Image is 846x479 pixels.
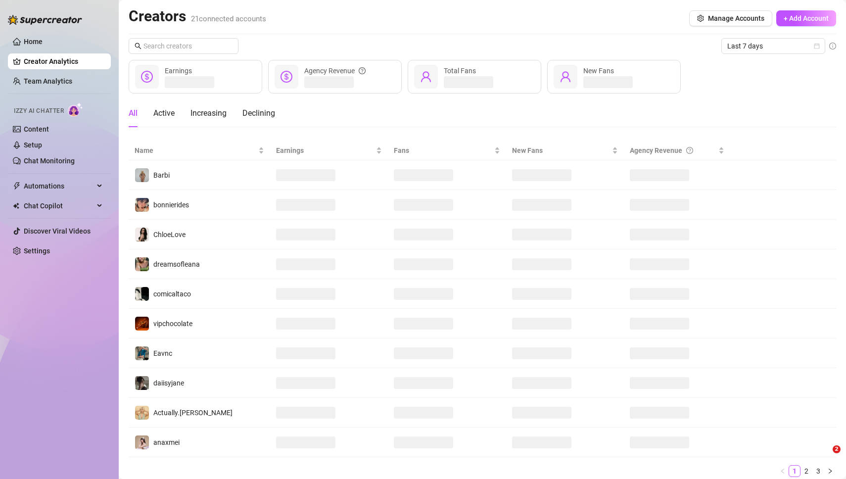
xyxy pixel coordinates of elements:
span: anaxmei [153,438,180,446]
span: calendar [814,43,820,49]
div: Active [153,107,175,119]
span: Name [135,145,256,156]
img: comicaltaco [135,287,149,301]
span: 2 [833,445,841,453]
a: Chat Monitoring [24,157,75,165]
button: Manage Accounts [689,10,772,26]
span: Earnings [276,145,374,156]
span: Fans [394,145,492,156]
a: Creator Analytics [24,53,103,69]
span: + Add Account [784,14,829,22]
span: user [560,71,571,83]
div: Agency Revenue [630,145,716,156]
li: 2 [800,465,812,477]
img: Actually.Maria [135,406,149,420]
a: Setup [24,141,42,149]
span: right [827,468,833,474]
img: vipchocolate [135,317,149,331]
th: Name [129,141,270,160]
a: Discover Viral Videos [24,227,91,235]
div: Agency Revenue [304,65,366,76]
span: left [780,468,786,474]
img: AI Chatter [68,102,83,117]
span: Actually.[PERSON_NAME] [153,409,233,417]
span: daiisyjane [153,379,184,387]
span: New Fans [512,145,610,156]
span: Eavnc [153,349,172,357]
span: question-circle [359,65,366,76]
img: ChloeLove [135,228,149,241]
span: Total Fans [444,67,476,75]
li: 1 [789,465,800,477]
iframe: Intercom live chat [812,445,836,469]
img: daiisyjane [135,376,149,390]
li: Previous Page [777,465,789,477]
th: Earnings [270,141,388,160]
span: question-circle [686,145,693,156]
a: Content [24,125,49,133]
span: Last 7 days [727,39,819,53]
span: New Fans [583,67,614,75]
img: bonnierides [135,198,149,212]
span: dreamsofleana [153,260,200,268]
button: left [777,465,789,477]
h2: Creators [129,7,266,26]
span: Manage Accounts [708,14,764,22]
span: Automations [24,178,94,194]
span: 21 connected accounts [191,14,266,23]
a: 1 [789,466,800,477]
a: 2 [801,466,812,477]
img: dreamsofleana [135,257,149,271]
span: vipchocolate [153,320,192,328]
input: Search creators [143,41,225,51]
div: Declining [242,107,275,119]
span: info-circle [829,43,836,49]
span: Izzy AI Chatter [14,106,64,116]
span: search [135,43,141,49]
img: Chat Copilot [13,202,19,209]
th: Fans [388,141,506,160]
a: 3 [813,466,824,477]
span: user [420,71,432,83]
a: Settings [24,247,50,255]
div: Increasing [190,107,227,119]
span: bonnierides [153,201,189,209]
span: dollar-circle [141,71,153,83]
img: Eavnc [135,346,149,360]
th: New Fans [506,141,624,160]
span: thunderbolt [13,182,21,190]
button: + Add Account [776,10,836,26]
div: All [129,107,138,119]
a: Team Analytics [24,77,72,85]
img: anaxmei [135,435,149,449]
a: Home [24,38,43,46]
span: ChloeLove [153,231,186,239]
span: Earnings [165,67,192,75]
span: Chat Copilot [24,198,94,214]
span: Barbi [153,171,170,179]
span: setting [697,15,704,22]
img: logo-BBDzfeDw.svg [8,15,82,25]
li: Next Page [824,465,836,477]
span: comicaltaco [153,290,191,298]
button: right [824,465,836,477]
span: dollar-circle [281,71,292,83]
img: Barbi [135,168,149,182]
li: 3 [812,465,824,477]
